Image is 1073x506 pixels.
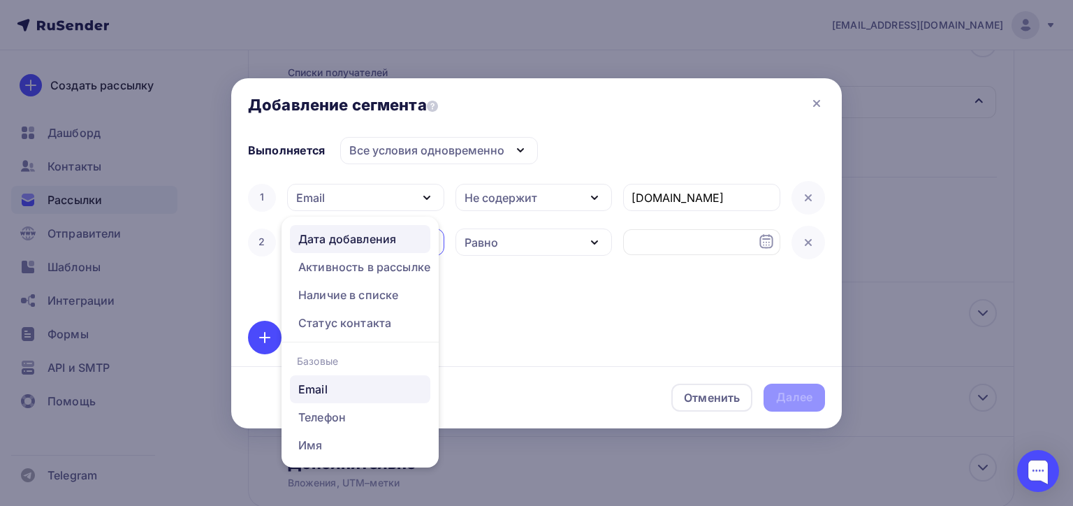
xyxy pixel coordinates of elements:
[298,381,328,398] div: Email
[349,142,504,159] div: Все условия одновременно
[455,184,613,211] button: Не содержит
[282,347,439,375] div: Базовые
[287,184,444,211] button: Email
[684,389,740,406] div: Отменить
[298,231,396,247] div: Дата добавления
[298,259,430,275] div: Активность в рассылке
[248,142,326,159] div: Выполняется
[298,409,346,426] div: Телефон
[296,189,325,206] div: Email
[455,229,613,256] button: Равно
[282,217,439,468] ul: Дата добавления
[248,229,276,256] div: 2
[248,184,276,212] div: 1
[465,234,498,251] div: Равно
[298,315,391,331] div: Статус контакта
[298,287,398,303] div: Наличие в списке
[248,95,438,115] span: Добавление сегмента
[340,137,538,164] button: Все условия одновременно
[298,437,322,454] div: Имя
[465,189,537,206] div: Не содержит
